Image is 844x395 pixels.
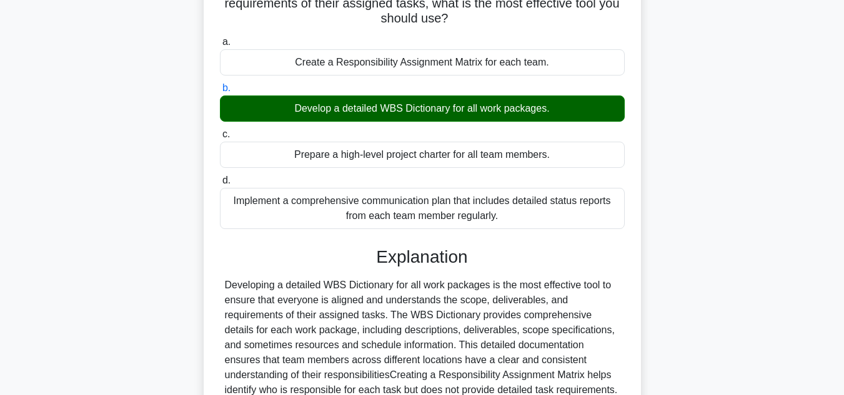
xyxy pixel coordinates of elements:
span: c. [222,129,230,139]
div: Prepare a high-level project charter for all team members. [220,142,625,168]
div: Implement a comprehensive communication plan that includes detailed status reports from each team... [220,188,625,229]
span: a. [222,36,231,47]
div: Create a Responsibility Assignment Matrix for each team. [220,49,625,76]
span: b. [222,82,231,93]
div: Develop a detailed WBS Dictionary for all work packages. [220,95,625,122]
span: d. [222,175,231,185]
h3: Explanation [227,246,617,268]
